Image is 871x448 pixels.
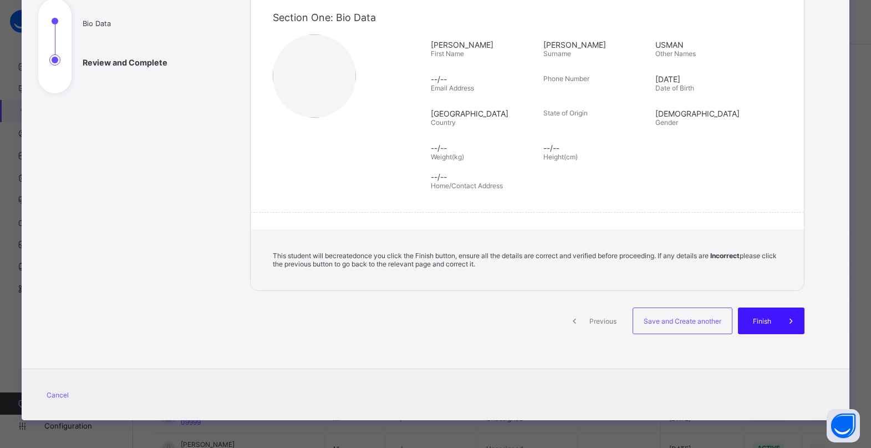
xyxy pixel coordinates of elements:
[543,74,589,83] span: Phone Number
[431,40,538,49] span: [PERSON_NAME]
[588,317,618,325] span: Previous
[543,109,588,117] span: State of Origin
[655,118,678,127] span: Gender
[431,143,538,153] span: --/--
[710,251,740,260] b: Incorrect
[543,143,650,153] span: --/--
[655,74,762,84] span: [DATE]
[655,49,696,58] span: Other Names
[431,109,538,118] span: [GEOGRAPHIC_DATA]
[827,409,860,442] button: Open asap
[431,118,456,127] span: Country
[431,172,787,182] span: --/--
[431,84,474,92] span: Email Address
[655,40,762,49] span: USMAN
[655,84,694,92] span: Date of Birth
[655,109,762,118] span: [DEMOGRAPHIC_DATA]
[543,49,571,58] span: Surname
[273,12,376,23] span: Section One: Bio Data
[543,153,578,161] span: Height(cm)
[273,251,777,268] span: This student will be created once you click the Finish button, ensure all the details are correct...
[431,74,538,84] span: --/--
[431,49,464,58] span: First Name
[543,40,650,49] span: [PERSON_NAME]
[746,317,778,325] span: Finish
[641,317,724,325] span: Save and Create another
[47,391,69,399] span: Cancel
[431,182,503,190] span: Home/Contact Address
[431,153,464,161] span: Weight(kg)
